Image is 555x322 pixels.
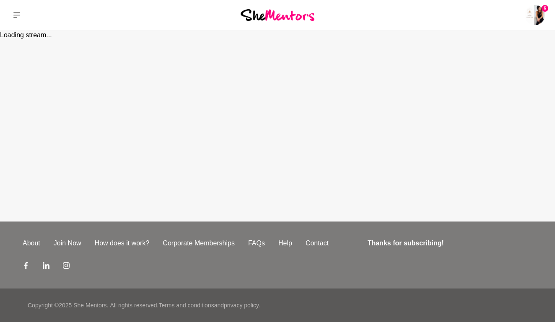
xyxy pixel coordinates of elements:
[272,238,299,248] a: Help
[299,238,335,248] a: Contact
[156,238,241,248] a: Corporate Memberships
[525,5,545,25] img: Carry-Louise Hansell
[525,5,545,25] a: Carry-Louise Hansell6
[368,238,527,248] h4: Thanks for subscribing!
[110,301,260,310] p: All rights reserved. and .
[28,301,108,310] p: Copyright © 2025 She Mentors .
[241,9,314,21] img: She Mentors Logo
[158,302,214,309] a: Terms and conditions
[47,238,88,248] a: Join Now
[224,302,259,309] a: privacy policy
[43,262,49,272] a: LinkedIn
[241,238,272,248] a: FAQs
[88,238,156,248] a: How does it work?
[63,262,70,272] a: Instagram
[542,5,548,12] span: 6
[23,262,29,272] a: Facebook
[16,238,47,248] a: About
